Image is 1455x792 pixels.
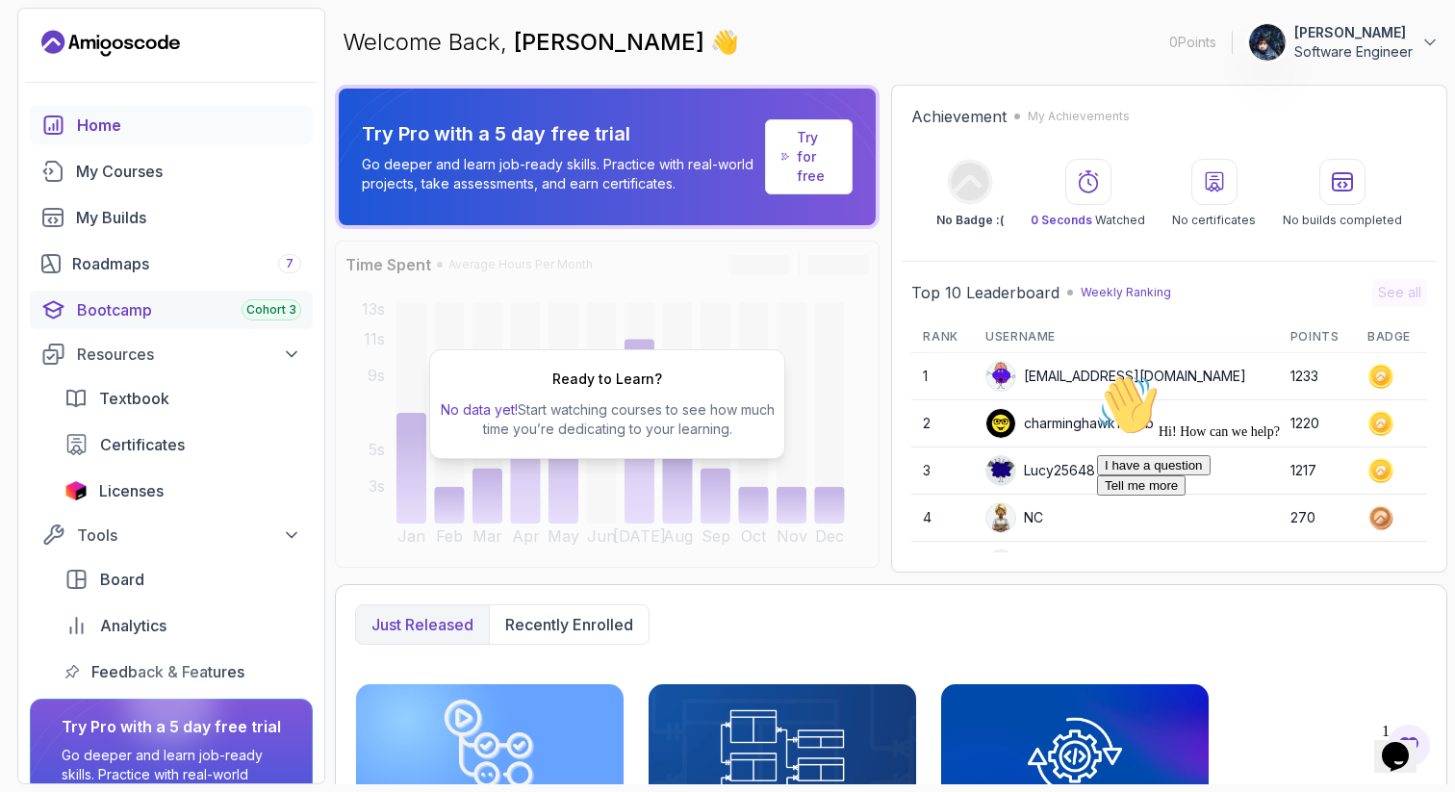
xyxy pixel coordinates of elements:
button: Recently enrolled [489,605,649,644]
a: board [53,560,313,599]
div: asifahmedjesi [985,549,1110,580]
a: bootcamp [30,291,313,329]
a: home [30,106,313,144]
p: Watched [1031,213,1145,228]
img: default monster avatar [986,456,1015,485]
span: Certificates [100,433,185,456]
td: 1 [911,353,974,400]
button: user profile image[PERSON_NAME]Software Engineer [1248,23,1440,62]
button: I have a question [8,89,121,109]
span: Licenses [99,479,164,502]
p: Try Pro with a 5 day free trial [362,120,757,147]
div: My Builds [76,206,301,229]
p: Welcome Back, [343,27,739,58]
button: Tools [30,518,313,552]
img: :wave: [8,8,69,69]
button: Resources [30,337,313,371]
a: Try for free [765,119,853,194]
div: charminghawk124db [985,408,1154,439]
span: [PERSON_NAME] [514,28,710,56]
a: certificates [53,425,313,464]
button: Tell me more [8,109,96,129]
a: licenses [53,472,313,510]
div: My Courses [76,160,301,183]
img: user profile image [986,550,1015,579]
p: Weekly Ranking [1081,285,1171,300]
p: No certificates [1172,213,1256,228]
p: No builds completed [1283,213,1402,228]
div: Bootcamp [77,298,301,321]
h2: Achievement [911,105,1007,128]
div: NC [985,502,1043,533]
p: No Badge :( [936,213,1004,228]
p: Start watching courses to see how much time you’re dedicating to your learning. [438,400,777,439]
button: Just released [356,605,489,644]
div: [EMAIL_ADDRESS][DOMAIN_NAME] [985,361,1246,392]
button: See all [1372,279,1427,306]
span: 👋 [710,27,739,58]
h2: Top 10 Leaderboard [911,281,1059,304]
a: Try for free [797,128,836,186]
a: courses [30,152,313,191]
img: user profile image [986,409,1015,438]
span: Textbook [99,387,169,410]
td: 5 [911,542,974,589]
img: user profile image [1249,24,1286,61]
a: feedback [53,652,313,691]
p: [PERSON_NAME] [1294,23,1413,42]
a: analytics [53,606,313,645]
span: Cohort 3 [246,302,296,318]
span: Hi! How can we help? [8,58,191,72]
th: Badge [1356,321,1427,353]
div: Tools [77,524,301,547]
img: default monster avatar [986,362,1015,391]
p: Go deeper and learn job-ready skills. Practice with real-world projects, take assessments, and ea... [362,155,757,193]
p: Recently enrolled [505,613,633,636]
div: Roadmaps [72,252,301,275]
a: builds [30,198,313,237]
th: Points [1279,321,1356,353]
p: 0 Points [1169,33,1216,52]
h2: Ready to Learn? [552,370,662,389]
img: user profile image [986,503,1015,532]
p: Just released [371,613,473,636]
iframe: chat widget [1374,715,1436,773]
p: My Achievements [1028,109,1130,124]
th: Username [974,321,1279,353]
div: Resources [77,343,301,366]
td: 1233 [1279,353,1356,400]
span: Analytics [100,614,166,637]
div: 👋Hi! How can we help?I have a questionTell me more [8,8,354,129]
p: Software Engineer [1294,42,1413,62]
td: 3 [911,447,974,495]
a: Landing page [41,28,180,59]
span: 0 Seconds [1031,213,1092,227]
img: jetbrains icon [64,481,88,500]
span: Feedback & Features [91,660,244,683]
a: roadmaps [30,244,313,283]
span: No data yet! [441,401,518,418]
div: Home [77,114,301,137]
iframe: chat widget [1089,367,1436,705]
a: textbook [53,379,313,418]
th: Rank [911,321,974,353]
td: 4 [911,495,974,542]
span: 7 [286,256,294,271]
div: Lucy25648 [985,455,1095,486]
td: 2 [911,400,974,447]
span: Board [100,568,144,591]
